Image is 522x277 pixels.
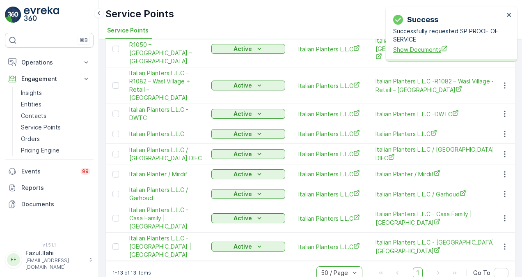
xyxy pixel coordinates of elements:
[21,112,46,120] p: Contacts
[21,89,42,97] p: Insights
[375,145,499,162] a: Italian Planters L.L.C / Al Murooj Complex DIFC
[298,242,362,251] a: Italian Planters L.L.C
[506,12,512,19] button: close
[211,169,285,179] button: Active
[211,129,285,139] button: Active
[234,130,252,138] p: Active
[211,149,285,159] button: Active
[25,249,85,257] p: Fazul.Ilahi
[298,110,362,118] a: Italian Planters L.L.C
[129,32,203,65] span: Italian Planters L.L.C -R1050 – [GEOGRAPHIC_DATA] – [GEOGRAPHIC_DATA]
[112,46,119,52] div: Toggle Row Selected
[129,106,203,122] span: Italian Planters L.L.C -DWTC
[80,37,88,44] p: ⌘B
[129,186,203,202] a: Italian Planters L.L.C / Garhoud
[375,37,499,62] span: Italian Planters L.L.C -R1050 – [GEOGRAPHIC_DATA] – [GEOGRAPHIC_DATA]
[234,150,252,158] p: Active
[298,170,362,178] a: Italian Planters L.L.C
[129,170,203,178] a: Italian Planter / Mirdif
[211,213,285,223] button: Active
[375,238,499,255] a: Italian Planters L.L.C - Al Muntazah Complex | Furjan
[211,189,285,199] button: Active
[24,7,59,23] img: logo_light-DOdMpM7g.png
[18,99,94,110] a: Entities
[5,54,94,71] button: Operations
[234,190,252,198] p: Active
[473,269,490,277] span: Go To
[18,145,94,156] a: Pricing Engine
[112,151,119,157] div: Toggle Row Selected
[129,69,203,102] a: Italian Planters L.L.C -R1082 – Wasl Village + Retail – Al Qusais
[21,58,77,67] p: Operations
[375,170,499,178] a: Italian Planter / Mirdif
[234,170,252,178] p: Active
[298,150,362,158] span: Italian Planters L.L.C
[234,242,252,251] p: Active
[5,71,94,87] button: Engagement
[112,82,119,89] div: Toggle Row Selected
[129,234,203,259] span: Italian Planters L.L.C - [GEOGRAPHIC_DATA] | [GEOGRAPHIC_DATA]
[21,200,90,208] p: Documents
[375,145,499,162] span: Italian Planters L.L.C / [GEOGRAPHIC_DATA] DIFC
[129,69,203,102] span: Italian Planters L.L.C -R1082 – Wasl Village + Retail – [GEOGRAPHIC_DATA]
[5,196,94,212] a: Documents
[112,270,151,276] p: 1-13 of 13 items
[375,238,499,255] span: Italian Planters L.L.C - [GEOGRAPHIC_DATA] | [GEOGRAPHIC_DATA]
[298,190,362,199] a: Italian Planters L.L.C
[21,167,76,175] p: Events
[375,110,499,118] a: Italian Planters L.L.C -DWTC
[18,87,94,99] a: Insights
[18,133,94,145] a: Orders
[375,77,499,94] a: Italian Planters L.L.C -R1082 – Wasl Village + Retail – Al Qusais
[129,32,203,65] a: Italian Planters L.L.C -R1050 – Wasl Green Park – Ras Al Khor
[129,130,203,138] a: Italian Planters L.L.C
[107,26,149,35] span: Service Points
[375,210,499,227] a: Italian Planters L.L.C - Casa Family | Motor City
[82,168,89,175] p: 99
[129,146,203,162] span: Italian Planters L.L.C / [GEOGRAPHIC_DATA] DIFC
[211,81,285,90] button: Active
[112,215,119,222] div: Toggle Row Selected
[298,81,362,90] a: Italian Planters L.L.C
[129,146,203,162] a: Italian Planters L.L.C / Al Murooj Complex DIFC
[129,234,203,259] a: Italian Planters L.L.C - Al Muntazah Complex | Furjan
[375,37,499,62] a: Italian Planters L.L.C -R1050 – Wasl Green Park – Ras Al Khor
[375,190,499,199] a: Italian Planters L.L.C / Garhoud
[5,180,94,196] a: Reports
[393,45,504,54] span: Show Documents
[234,81,252,90] p: Active
[375,77,499,94] span: Italian Planters L.L.C -R1082 – Wasl Village + Retail – [GEOGRAPHIC_DATA]
[112,111,119,117] div: Toggle Row Selected
[18,110,94,122] a: Contacts
[393,27,504,44] p: Successfully requested SP PROOF OF SERVICE
[18,122,94,133] a: Service Points
[211,44,285,54] button: Active
[407,14,438,25] p: Success
[234,45,252,53] p: Active
[112,191,119,197] div: Toggle Row Selected
[234,110,252,118] p: Active
[298,214,362,223] span: Italian Planters L.L.C
[5,249,94,270] button: FFFazul.Ilahi[EMAIL_ADDRESS][DOMAIN_NAME]
[112,243,119,250] div: Toggle Row Selected
[375,129,499,138] span: Italian Planters L.L.C
[298,129,362,138] a: Italian Planters L.L.C
[5,163,94,180] a: Events99
[129,206,203,231] a: Italian Planters L.L.C - Casa Family | Motor City
[112,171,119,178] div: Toggle Row Selected
[21,184,90,192] p: Reports
[21,146,60,155] p: Pricing Engine
[129,206,203,231] span: Italian Planters L.L.C - Casa Family | [GEOGRAPHIC_DATA]
[375,210,499,227] span: Italian Planters L.L.C - Casa Family | [GEOGRAPHIC_DATA]
[211,242,285,252] button: Active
